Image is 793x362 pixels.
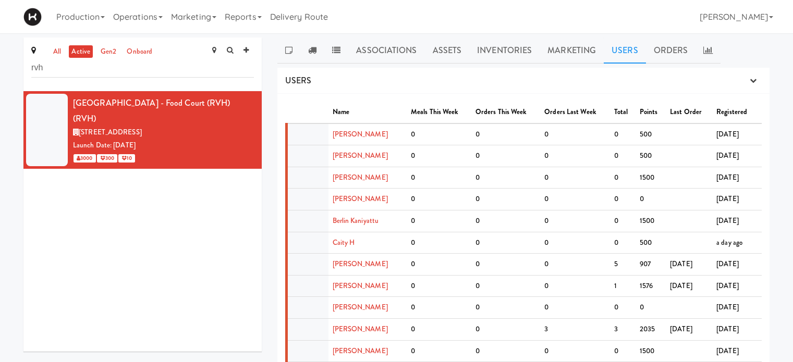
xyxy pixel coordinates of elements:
span: [DATE] [716,151,739,160]
span: [DATE] [716,302,739,312]
a: [PERSON_NAME] [333,259,388,269]
td: 0 [471,189,540,210]
td: 5 [610,254,636,276]
td: 0 [540,123,609,145]
img: Micromart [23,8,42,26]
td: 0 [407,123,471,145]
td: 0 [407,145,471,167]
td: 0 [407,254,471,276]
td: 3 [540,319,609,341]
td: 0 [540,145,609,167]
a: active [69,45,93,58]
a: [PERSON_NAME] [333,324,388,334]
a: gen2 [98,45,119,58]
td: 0 [471,340,540,362]
td: 0 [471,232,540,254]
td: 0 [471,297,540,319]
td: 0 [540,167,609,189]
td: 0 [407,319,471,341]
a: [PERSON_NAME] [333,302,388,312]
th: Orders Last Week [540,102,609,123]
td: 0 [540,232,609,254]
td: 0 [610,189,636,210]
th: Name [328,102,407,123]
td: 0 [610,232,636,254]
td: 0 [610,123,636,145]
th: Total [610,102,636,123]
td: 0 [540,210,609,232]
td: 0 [540,189,609,210]
a: [PERSON_NAME] [333,194,388,204]
td: 0 [407,275,471,297]
a: [PERSON_NAME] [333,346,388,356]
td: 0 [610,210,636,232]
td: 0 [540,297,609,319]
span: 3000 [74,154,96,163]
td: 0 [407,340,471,362]
td: 2035 [636,319,666,341]
td: 1576 [636,275,666,297]
td: 3 [610,319,636,341]
th: Meals This Week [407,102,471,123]
span: [DATE] [670,281,692,291]
a: Berlin Kaniyattu [333,216,379,226]
span: [DATE] [716,216,739,226]
a: Marketing [540,38,604,64]
td: 0 [636,297,666,319]
th: Registered [712,102,762,123]
a: onboard [124,45,155,58]
span: [DATE] [716,172,739,182]
td: 1 [610,275,636,297]
td: 0 [407,189,471,210]
a: all [51,45,64,58]
a: [PERSON_NAME] [333,281,388,291]
td: 0 [407,232,471,254]
td: 0 [471,275,540,297]
span: [STREET_ADDRESS] [79,127,142,137]
th: Last Order [666,102,712,123]
td: 0 [471,254,540,276]
a: Users [604,38,646,64]
td: 500 [636,232,666,254]
td: 0 [407,297,471,319]
td: 0 [610,167,636,189]
td: 0 [610,297,636,319]
span: [DATE] [670,259,692,269]
td: 1500 [636,340,666,362]
th: Points [636,102,666,123]
th: Orders This Week [471,102,540,123]
td: 0 [407,167,471,189]
a: Inventories [469,38,540,64]
td: 0 [471,167,540,189]
a: [PERSON_NAME] [333,172,388,182]
td: 500 [636,123,666,145]
td: 0 [471,319,540,341]
a: [PERSON_NAME] [333,151,388,160]
td: 500 [636,145,666,167]
td: 0 [471,123,540,145]
span: [DATE] [716,129,739,139]
td: 0 [540,340,609,362]
span: [DATE] [716,324,739,334]
td: 0 [540,254,609,276]
td: 0 [610,340,636,362]
td: 0 [471,210,540,232]
td: 0 [610,145,636,167]
span: [DATE] [716,259,739,269]
span: [DATE] [716,346,739,356]
td: 0 [407,210,471,232]
td: 0 [636,189,666,210]
a: Assets [425,38,470,64]
a: Caity H [333,238,355,247]
input: Search site [31,58,254,78]
div: Launch Date: [DATE] [73,139,254,152]
td: 0 [471,145,540,167]
td: 0 [540,275,609,297]
span: 300 [97,154,117,163]
span: [DATE] [716,194,739,204]
span: [DATE] [716,281,739,291]
span: USERS [285,74,312,86]
span: [DATE] [670,324,692,334]
td: 1500 [636,210,666,232]
span: 10 [118,154,135,163]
